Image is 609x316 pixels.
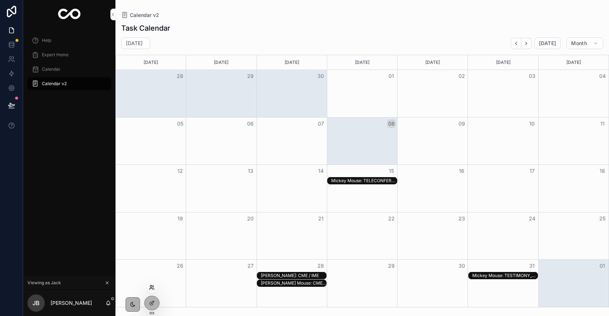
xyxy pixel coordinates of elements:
[117,55,185,70] div: [DATE]
[598,119,607,128] button: 11
[32,299,40,307] span: JB
[566,38,603,49] button: Month
[261,272,326,279] div: Ezra Cornell: CME / IME
[457,72,466,80] button: 02
[176,72,184,80] button: 28
[176,262,184,270] button: 26
[121,12,159,19] a: Calendar v2
[27,63,111,76] a: Calendar
[316,72,325,80] button: 30
[387,119,396,128] button: 08
[387,214,396,223] button: 22
[598,262,607,270] button: 01
[457,262,466,270] button: 30
[258,55,326,70] div: [DATE]
[42,66,61,72] span: Calendar
[246,262,255,270] button: 27
[51,299,92,307] p: [PERSON_NAME]
[126,40,143,47] h2: [DATE]
[261,280,326,286] div: [PERSON_NAME] Mouse: CME_IME
[472,272,538,279] div: Mickey Mouse: TESTIMONY_APPEARANCE
[469,55,537,70] div: [DATE]
[316,167,325,175] button: 14
[176,214,184,223] button: 19
[130,12,159,19] span: Calendar v2
[528,119,536,128] button: 10
[472,273,538,278] div: Mickey Mouse: TESTIMONY_APPEARANCE
[457,119,466,128] button: 09
[399,55,466,70] div: [DATE]
[387,262,396,270] button: 29
[42,38,51,43] span: Help
[331,177,396,184] div: Mickey Mouse: TELECONFERENCE
[246,119,255,128] button: 06
[457,167,466,175] button: 16
[42,52,69,58] span: Expert Home
[27,34,111,47] a: Help
[528,214,536,223] button: 24
[27,280,61,286] span: Viewing as Jack
[331,178,396,184] div: Mickey Mouse: TELECONFERENCE
[598,167,607,175] button: 18
[387,167,396,175] button: 15
[246,167,255,175] button: 13
[387,72,396,80] button: 01
[534,38,561,49] button: [DATE]
[316,262,325,270] button: 28
[316,119,325,128] button: 07
[528,167,536,175] button: 17
[121,23,170,33] h1: Task Calendar
[261,280,326,286] div: Minnie Mouse: CME_IME
[261,273,326,278] div: [PERSON_NAME]: CME / IME
[598,72,607,80] button: 04
[598,214,607,223] button: 25
[540,55,608,70] div: [DATE]
[246,72,255,80] button: 29
[328,55,396,70] div: [DATE]
[528,72,536,80] button: 03
[27,77,111,90] a: Calendar v2
[246,214,255,223] button: 20
[115,55,609,307] div: Month View
[528,262,536,270] button: 31
[521,38,531,49] button: Next
[176,167,184,175] button: 12
[58,9,81,20] img: App logo
[457,214,466,223] button: 23
[27,48,111,61] a: Expert Home
[511,38,521,49] button: Back
[23,29,115,100] div: scrollable content
[176,119,184,128] button: 05
[187,55,255,70] div: [DATE]
[42,81,67,87] span: Calendar v2
[571,40,587,47] span: Month
[539,40,556,47] span: [DATE]
[316,214,325,223] button: 21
